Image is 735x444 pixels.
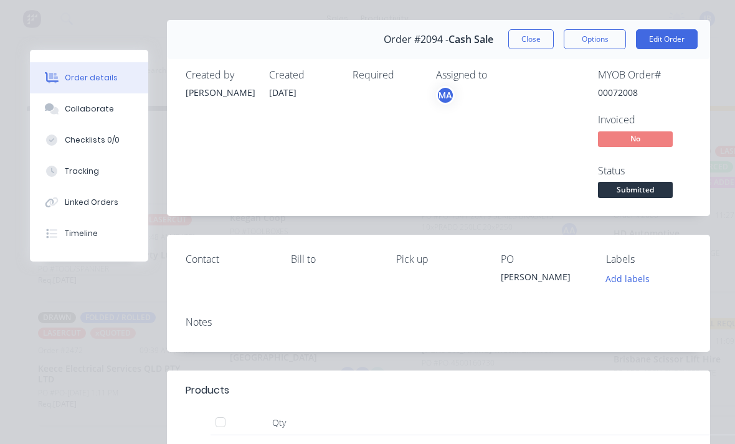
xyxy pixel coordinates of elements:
div: MYOB Order # [598,69,691,81]
button: Checklists 0/0 [30,125,148,156]
div: Status [598,165,691,177]
div: [PERSON_NAME] [501,270,586,288]
button: Edit Order [636,29,698,49]
div: Products [186,383,229,398]
div: Checklists 0/0 [65,135,120,146]
button: Tracking [30,156,148,187]
div: [PERSON_NAME] [186,86,254,99]
div: Contact [186,253,271,265]
button: Close [508,29,554,49]
div: Qty [242,410,316,435]
button: Timeline [30,218,148,249]
span: Cash Sale [448,34,493,45]
button: Linked Orders [30,187,148,218]
div: Notes [186,316,691,328]
div: Collaborate [65,103,114,115]
div: Pick up [396,253,481,265]
div: Timeline [65,228,98,239]
div: Tracking [65,166,99,177]
div: Required [353,69,421,81]
button: Options [564,29,626,49]
div: PO [501,253,586,265]
div: Bill to [291,253,376,265]
div: Assigned to [436,69,561,81]
div: Order details [65,72,118,83]
button: Order details [30,62,148,93]
span: Submitted [598,182,673,197]
div: Created by [186,69,254,81]
button: MA [436,86,455,105]
span: Order #2094 - [384,34,448,45]
button: Collaborate [30,93,148,125]
div: 00072008 [598,86,691,99]
div: Created [269,69,338,81]
div: Invoiced [598,114,691,126]
span: No [598,131,673,147]
div: Linked Orders [65,197,118,208]
button: Add labels [599,270,657,287]
button: Submitted [598,182,673,201]
div: Labels [606,253,691,265]
span: [DATE] [269,87,296,98]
